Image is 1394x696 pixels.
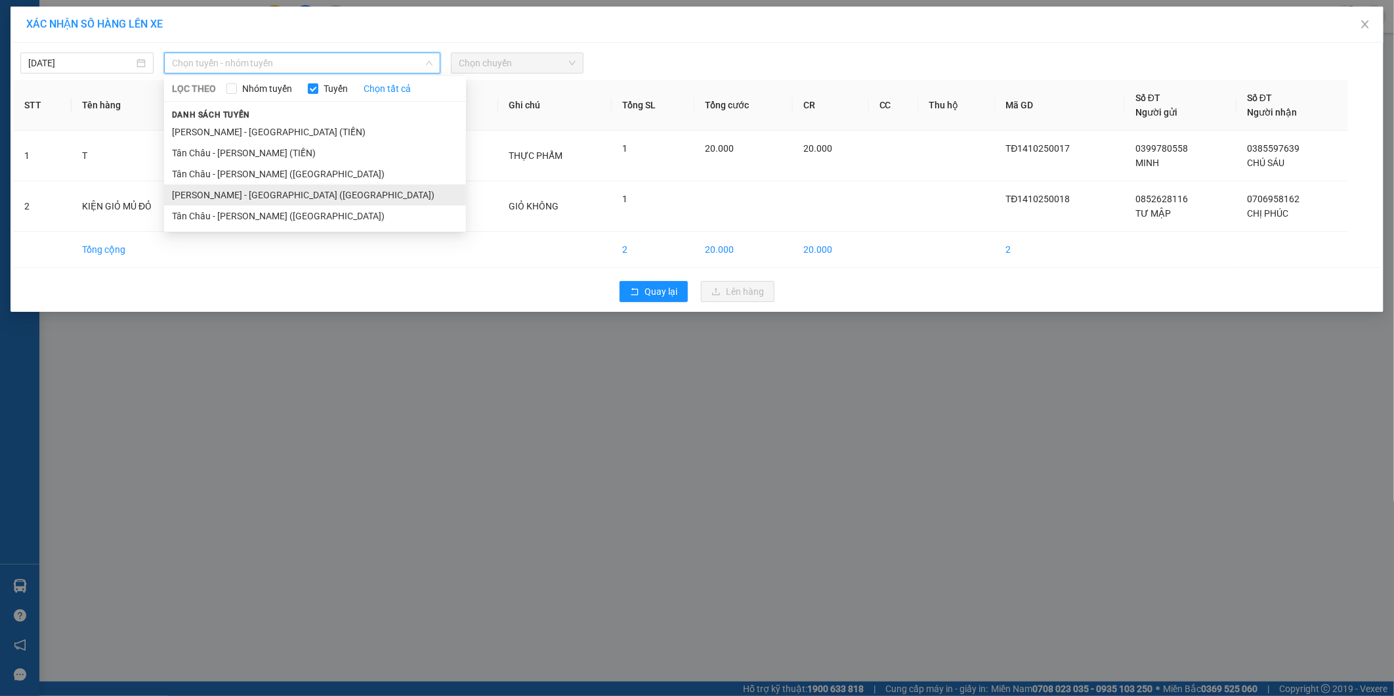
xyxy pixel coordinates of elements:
[164,185,466,206] li: [PERSON_NAME] - [GEOGRAPHIC_DATA] ([GEOGRAPHIC_DATA])
[498,80,612,131] th: Ghi chú
[237,81,297,96] span: Nhóm tuyến
[509,201,559,211] span: GIỎ KHÔNG
[793,80,868,131] th: CR
[1135,143,1188,154] span: 0399780558
[14,131,72,181] td: 1
[996,80,1126,131] th: Mã GD
[164,206,466,227] li: Tân Châu - [PERSON_NAME] ([GEOGRAPHIC_DATA])
[701,281,774,302] button: uploadLên hàng
[1006,143,1070,154] span: TĐ1410250017
[622,143,627,154] span: 1
[172,81,216,96] span: LỌC THEO
[164,142,466,163] li: Tân Châu - [PERSON_NAME] (TIỀN)
[612,80,694,131] th: Tổng SL
[803,143,832,154] span: 20.000
[509,150,562,161] span: THỰC PHẨM
[612,232,694,268] td: 2
[1135,93,1160,103] span: Số ĐT
[1247,194,1299,204] span: 0706958162
[14,80,72,131] th: STT
[164,109,258,121] span: Danh sách tuyến
[694,232,793,268] td: 20.000
[318,81,353,96] span: Tuyến
[1247,143,1299,154] span: 0385597639
[1135,208,1171,219] span: TƯ MẬP
[1135,158,1159,168] span: MINH
[72,131,209,181] td: T
[793,232,868,268] td: 20.000
[425,59,433,67] span: down
[630,287,639,297] span: rollback
[1247,208,1288,219] span: CHỊ PHÚC
[72,181,209,232] td: KIỆN GIỎ MỦ ĐỎ
[1360,19,1370,30] span: close
[459,53,576,73] span: Chọn chuyến
[644,284,677,299] span: Quay lại
[1135,107,1177,118] span: Người gửi
[996,232,1126,268] td: 2
[694,80,793,131] th: Tổng cước
[1135,194,1188,204] span: 0852628116
[1247,158,1284,168] span: CHÚ SÁU
[14,181,72,232] td: 2
[1247,93,1272,103] span: Số ĐT
[28,56,134,70] input: 14/10/2025
[364,81,411,96] a: Chọn tất cả
[72,232,209,268] td: Tổng cộng
[1006,194,1070,204] span: TĐ1410250018
[622,194,627,204] span: 1
[705,143,734,154] span: 20.000
[919,80,996,131] th: Thu hộ
[1247,107,1297,118] span: Người nhận
[172,53,433,73] span: Chọn tuyến - nhóm tuyến
[26,18,163,30] span: XÁC NHẬN SỐ HÀNG LÊN XE
[164,121,466,142] li: [PERSON_NAME] - [GEOGRAPHIC_DATA] (TIỀN)
[620,281,688,302] button: rollbackQuay lại
[869,80,919,131] th: CC
[1347,7,1383,43] button: Close
[164,163,466,185] li: Tân Châu - [PERSON_NAME] ([GEOGRAPHIC_DATA])
[72,80,209,131] th: Tên hàng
